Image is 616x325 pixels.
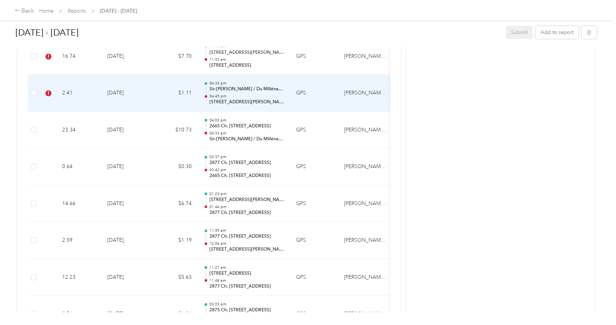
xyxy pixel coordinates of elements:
p: 04:33 pm [209,131,284,136]
td: $10.73 [153,112,198,149]
p: Sir-[PERSON_NAME] / Du Millénaire, [GEOGRAPHIC_DATA][PERSON_NAME], [GEOGRAPHIC_DATA] J3N 1V6, [GE... [209,136,284,143]
p: 2877 Ch. [STREET_ADDRESS] [209,283,284,290]
td: [DATE] [101,148,153,185]
td: $6.74 [153,185,198,222]
td: Acosta Canada [338,38,394,75]
p: 11:48 am [209,278,284,283]
p: 03:42 pm [209,167,284,172]
td: Acosta Canada [338,185,394,222]
td: [DATE] [101,259,153,296]
td: [DATE] [101,38,153,75]
p: 2665 Ch. [STREET_ADDRESS] [209,172,284,179]
p: 2875 Ch. [STREET_ADDRESS] [209,307,284,314]
p: [STREET_ADDRESS][PERSON_NAME][PERSON_NAME] [209,197,284,203]
td: Acosta Canada [338,75,394,112]
p: 2665 Ch. [STREET_ADDRESS] [209,123,284,130]
a: Reports [68,8,86,14]
td: [DATE] [101,75,153,112]
p: 11:27 am [209,265,284,270]
td: 12.23 [56,259,101,296]
td: 23.34 [56,112,101,149]
p: 2877 Ch. [STREET_ADDRESS] [209,160,284,166]
td: GPS [290,38,338,75]
p: Sir-[PERSON_NAME] / Du Millénaire, [GEOGRAPHIC_DATA][PERSON_NAME], [GEOGRAPHIC_DATA] J3N 1V6, [GE... [209,86,284,93]
a: Home [39,8,54,14]
p: 01:46 pm [209,204,284,210]
p: [STREET_ADDRESS] [209,62,284,69]
td: $1.11 [153,75,198,112]
td: GPS [290,148,338,185]
td: Acosta Canada [338,222,394,259]
td: 0.64 [56,148,101,185]
p: [STREET_ADDRESS] [209,270,284,277]
td: $7.70 [153,38,198,75]
td: Acosta Canada [338,112,394,149]
td: GPS [290,112,338,149]
p: 04:33 pm [209,81,284,86]
td: 2.41 [56,75,101,112]
p: [STREET_ADDRESS][PERSON_NAME] [209,246,284,253]
p: 12:06 pm [209,241,284,246]
td: $0.30 [153,148,198,185]
td: $5.63 [153,259,198,296]
p: 11:59 am [209,228,284,233]
td: [DATE] [101,112,153,149]
button: Add to report [535,26,579,39]
td: GPS [290,75,338,112]
iframe: Everlance-gr Chat Button Frame [575,284,616,325]
p: 04:03 pm [209,118,284,123]
td: $1.19 [153,222,198,259]
td: [DATE] [101,185,153,222]
td: 14.66 [56,185,101,222]
td: Acosta Canada [338,259,394,296]
p: 11:53 am [209,57,284,62]
p: 2877 Ch. [STREET_ADDRESS] [209,233,284,240]
div: Back [15,7,34,16]
td: 2.59 [56,222,101,259]
td: 16.74 [56,38,101,75]
p: 04:45 pm [209,94,284,99]
p: [STREET_ADDRESS][PERSON_NAME][PERSON_NAME] [209,99,284,105]
td: GPS [290,222,338,259]
p: 03:37 pm [209,154,284,160]
span: [DATE] - [DATE] [100,7,137,15]
p: 2877 Ch. [STREET_ADDRESS] [209,210,284,216]
td: Acosta Canada [338,148,394,185]
h1: Sep 1 - 30, 2025 [16,24,501,41]
p: 03:03 pm [209,302,284,307]
td: GPS [290,185,338,222]
td: GPS [290,259,338,296]
td: [DATE] [101,222,153,259]
p: 01:23 pm [209,191,284,197]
